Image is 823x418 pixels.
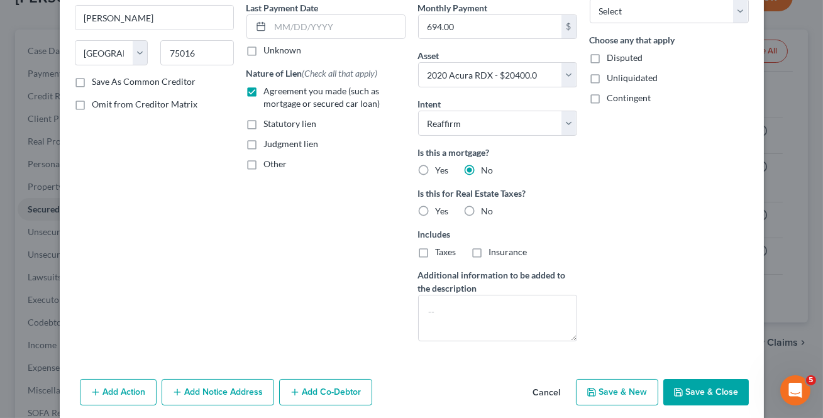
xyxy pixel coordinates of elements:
[246,1,319,14] label: Last Payment Date
[264,138,319,149] span: Judgment lien
[418,50,439,61] span: Asset
[418,228,577,241] label: Includes
[607,92,651,103] span: Contingent
[607,52,643,63] span: Disputed
[279,379,372,405] button: Add Co-Debtor
[270,15,405,39] input: MM/DD/YYYY
[80,379,157,405] button: Add Action
[264,44,302,57] label: Unknown
[482,206,494,216] span: No
[246,67,378,80] label: Nature of Lien
[92,99,198,109] span: Omit from Creditor Matrix
[576,379,658,405] button: Save & New
[418,1,488,14] label: Monthly Payment
[264,158,287,169] span: Other
[523,380,571,405] button: Cancel
[92,75,196,88] label: Save As Common Creditor
[264,85,380,109] span: Agreement you made (such as mortgage or secured car loan)
[436,165,449,175] span: Yes
[302,68,378,79] span: (Check all that apply)
[436,206,449,216] span: Yes
[482,165,494,175] span: No
[419,15,561,39] input: 0.00
[418,187,577,200] label: Is this for Real Estate Taxes?
[590,33,749,47] label: Choose any that apply
[561,15,577,39] div: $
[162,379,274,405] button: Add Notice Address
[160,40,234,65] input: Enter zip...
[436,246,456,257] span: Taxes
[780,375,810,405] iframe: Intercom live chat
[806,375,816,385] span: 5
[418,268,577,295] label: Additional information to be added to the description
[75,6,233,30] input: Enter city...
[264,118,317,129] span: Statutory lien
[418,146,577,159] label: Is this a mortgage?
[663,379,749,405] button: Save & Close
[489,246,527,257] span: Insurance
[418,97,441,111] label: Intent
[607,72,658,83] span: Unliquidated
